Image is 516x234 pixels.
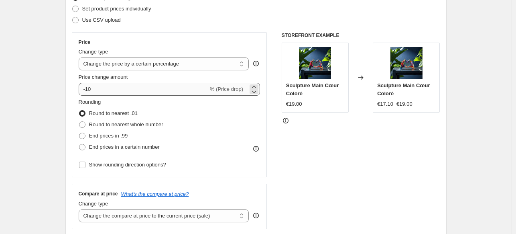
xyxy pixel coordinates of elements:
[89,144,160,150] span: End prices in a certain number
[79,74,128,80] span: Price change amount
[252,60,260,68] div: help
[282,32,440,39] h6: STOREFRONT EXAMPLE
[121,191,189,197] button: What's the compare at price?
[89,121,163,127] span: Round to nearest whole number
[79,201,108,207] span: Change type
[286,82,339,96] span: Sculpture Main Cœur Coloré
[79,39,90,45] h3: Price
[377,82,430,96] span: Sculpture Main Cœur Coloré
[82,17,121,23] span: Use CSV upload
[79,83,208,96] input: -15
[79,191,118,197] h3: Compare at price
[396,100,412,108] strike: €19.00
[89,133,128,139] span: End prices in .99
[299,47,331,79] img: PG_3_80x.webp
[89,110,138,116] span: Round to nearest .01
[210,86,243,92] span: % (Price drop)
[89,162,166,168] span: Show rounding direction options?
[252,211,260,220] div: help
[286,100,302,108] div: €19.00
[377,100,393,108] div: €17.10
[79,99,101,105] span: Rounding
[390,47,423,79] img: PG_3_80x.webp
[79,49,108,55] span: Change type
[82,6,151,12] span: Set product prices individually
